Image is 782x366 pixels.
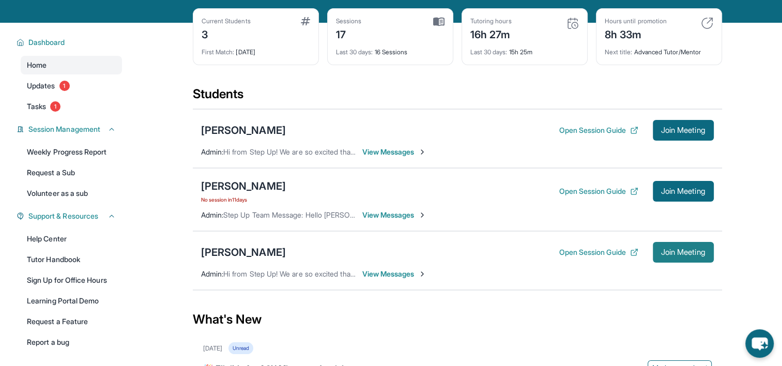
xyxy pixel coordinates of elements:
[201,195,286,204] span: No session in 11 days
[202,42,310,56] div: [DATE]
[336,48,373,56] span: Last 30 days :
[27,60,47,70] span: Home
[21,184,122,203] a: Volunteer as a sub
[24,37,116,48] button: Dashboard
[202,48,235,56] span: First Match :
[418,270,426,278] img: Chevron-Right
[418,211,426,219] img: Chevron-Right
[470,42,579,56] div: 15h 25m
[559,186,638,196] button: Open Session Guide
[201,245,286,260] div: [PERSON_NAME]
[559,125,638,135] button: Open Session Guide
[653,120,714,141] button: Join Meeting
[336,42,444,56] div: 16 Sessions
[470,17,512,25] div: Tutoring hours
[21,271,122,289] a: Sign Up for Office Hours
[701,17,713,29] img: card
[21,292,122,310] a: Learning Portal Demo
[27,101,46,112] span: Tasks
[605,17,667,25] div: Hours until promotion
[336,17,362,25] div: Sessions
[201,269,223,278] span: Admin :
[21,333,122,352] a: Report a bug
[201,179,286,193] div: [PERSON_NAME]
[336,25,362,42] div: 17
[28,124,100,134] span: Session Management
[28,37,65,48] span: Dashboard
[228,342,253,354] div: Unread
[201,123,286,138] div: [PERSON_NAME]
[21,77,122,95] a: Updates1
[201,147,223,156] span: Admin :
[193,86,722,109] div: Students
[605,42,713,56] div: Advanced Tutor/Mentor
[24,211,116,221] button: Support & Resources
[50,101,60,112] span: 1
[21,143,122,161] a: Weekly Progress Report
[653,181,714,202] button: Join Meeting
[203,344,222,353] div: [DATE]
[27,81,55,91] span: Updates
[362,210,427,220] span: View Messages
[202,25,251,42] div: 3
[193,297,722,342] div: What's New
[661,127,706,133] span: Join Meeting
[362,147,427,157] span: View Messages
[661,188,706,194] span: Join Meeting
[566,17,579,29] img: card
[745,329,774,358] button: chat-button
[21,230,122,248] a: Help Center
[470,48,508,56] span: Last 30 days :
[24,124,116,134] button: Session Management
[661,249,706,255] span: Join Meeting
[21,312,122,331] a: Request a Feature
[605,25,667,42] div: 8h 33m
[653,242,714,263] button: Join Meeting
[28,211,98,221] span: Support & Resources
[21,56,122,74] a: Home
[21,163,122,182] a: Request a Sub
[605,48,633,56] span: Next title :
[362,269,427,279] span: View Messages
[418,148,426,156] img: Chevron-Right
[559,247,638,257] button: Open Session Guide
[301,17,310,25] img: card
[59,81,70,91] span: 1
[470,25,512,42] div: 16h 27m
[202,17,251,25] div: Current Students
[21,97,122,116] a: Tasks1
[21,250,122,269] a: Tutor Handbook
[433,17,444,26] img: card
[201,210,223,219] span: Admin :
